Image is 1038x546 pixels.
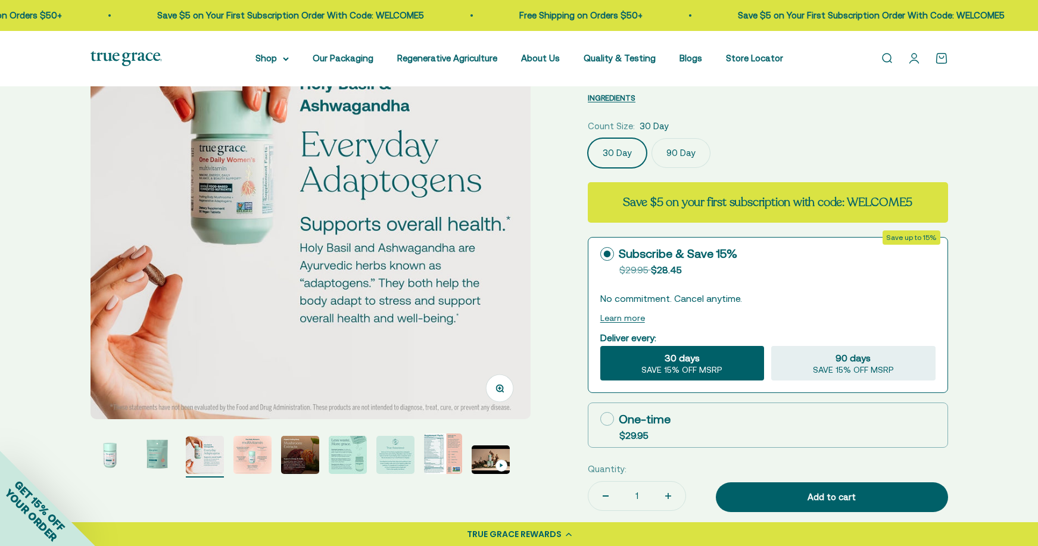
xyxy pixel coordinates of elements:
label: Quantity: [588,462,626,476]
img: We select ingredients that play a concrete role in true health, and we include them at effective ... [138,436,176,474]
strong: Save $5 on your first subscription with code: WELCOME5 [623,194,912,210]
img: We select ingredients that play a concrete role in true health, and we include them at effective ... [91,436,129,474]
button: Go to item 8 [424,433,462,478]
a: About Us [521,53,560,63]
legend: Count Size: [588,119,635,133]
summary: Shop [255,51,289,65]
a: Quality & Testing [584,53,656,63]
button: INGREDIENTS [588,91,635,105]
a: Free Shipping on Orders $50+ [359,10,482,20]
a: Store Locator [726,53,783,63]
button: Go to item 2 [138,436,176,478]
img: One Daily Women's Multivitamin [233,436,272,474]
a: Our Packaging [313,53,373,63]
a: Blogs [679,53,702,63]
button: Go to item 3 [186,436,224,478]
img: One Daily Women's Multivitamin [281,436,319,474]
button: Go to item 6 [329,436,367,478]
span: INGREDIENTS [588,93,635,102]
span: YOUR ORDER [2,486,60,544]
div: TRUE GRACE REWARDS [467,528,562,541]
span: 30 Day [640,119,669,133]
img: One Daily Women's Multivitamin [186,436,224,474]
img: One Daily Women's Multivitamin [329,436,367,474]
span: GET 15% OFF [12,478,67,533]
div: Add to cart [740,490,924,504]
button: Increase quantity [651,482,685,510]
img: One Daily Women's Multivitamin [424,433,462,474]
button: Add to cart [716,482,948,512]
p: Save $5 on Your First Subscription Order With Code: WELCOME5 [578,8,844,23]
img: One Daily Women's Multivitamin [376,436,414,474]
button: Go to item 1 [91,436,129,478]
button: Go to item 7 [376,436,414,478]
button: Go to item 5 [281,436,319,478]
a: Regenerative Agriculture [397,53,497,63]
button: Go to item 4 [233,436,272,478]
button: Go to item 9 [472,445,510,478]
button: Decrease quantity [588,482,623,510]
